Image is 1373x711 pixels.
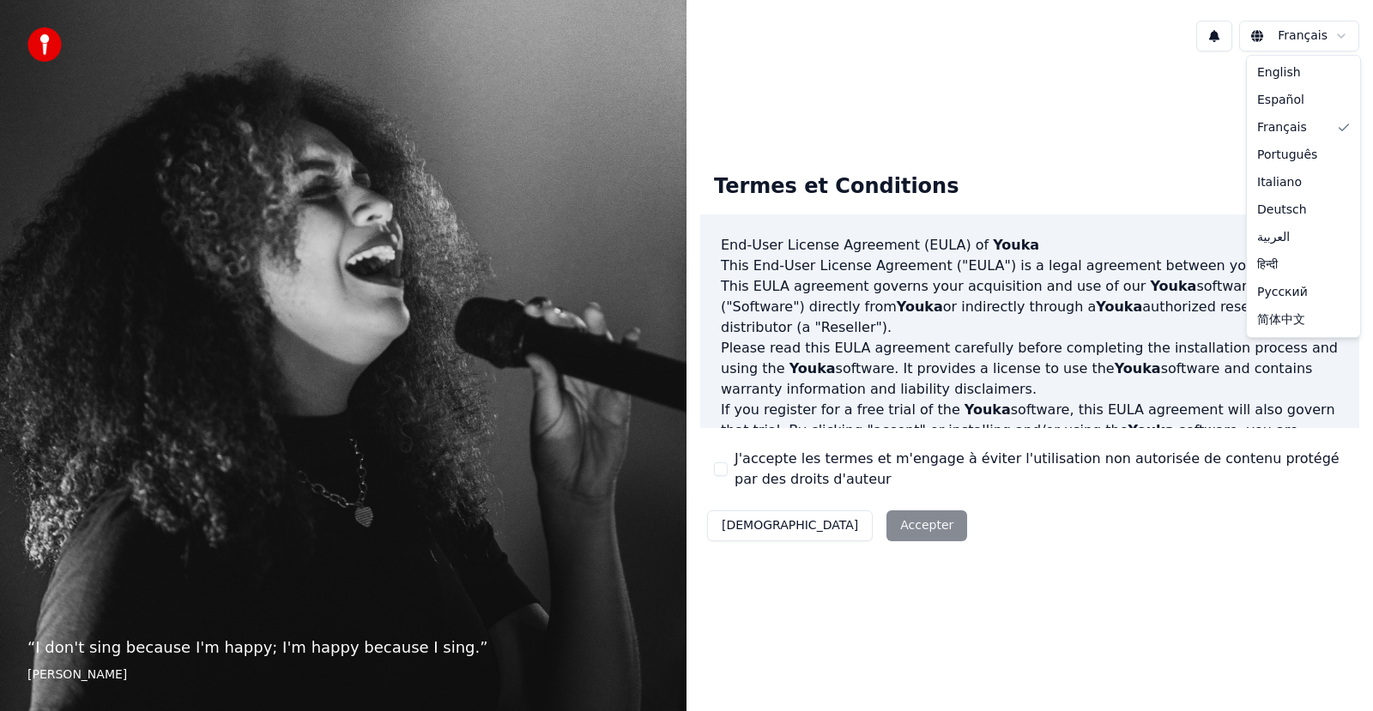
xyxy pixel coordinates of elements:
[1257,284,1308,301] span: Русский
[1257,119,1307,136] span: Français
[1257,174,1302,191] span: Italiano
[1257,256,1278,274] span: हिन्दी
[1257,147,1317,164] span: Português
[1257,92,1304,109] span: Español
[1257,202,1307,219] span: Deutsch
[1257,64,1301,81] span: English
[1257,311,1305,328] span: 简体中文
[1257,229,1290,246] span: العربية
